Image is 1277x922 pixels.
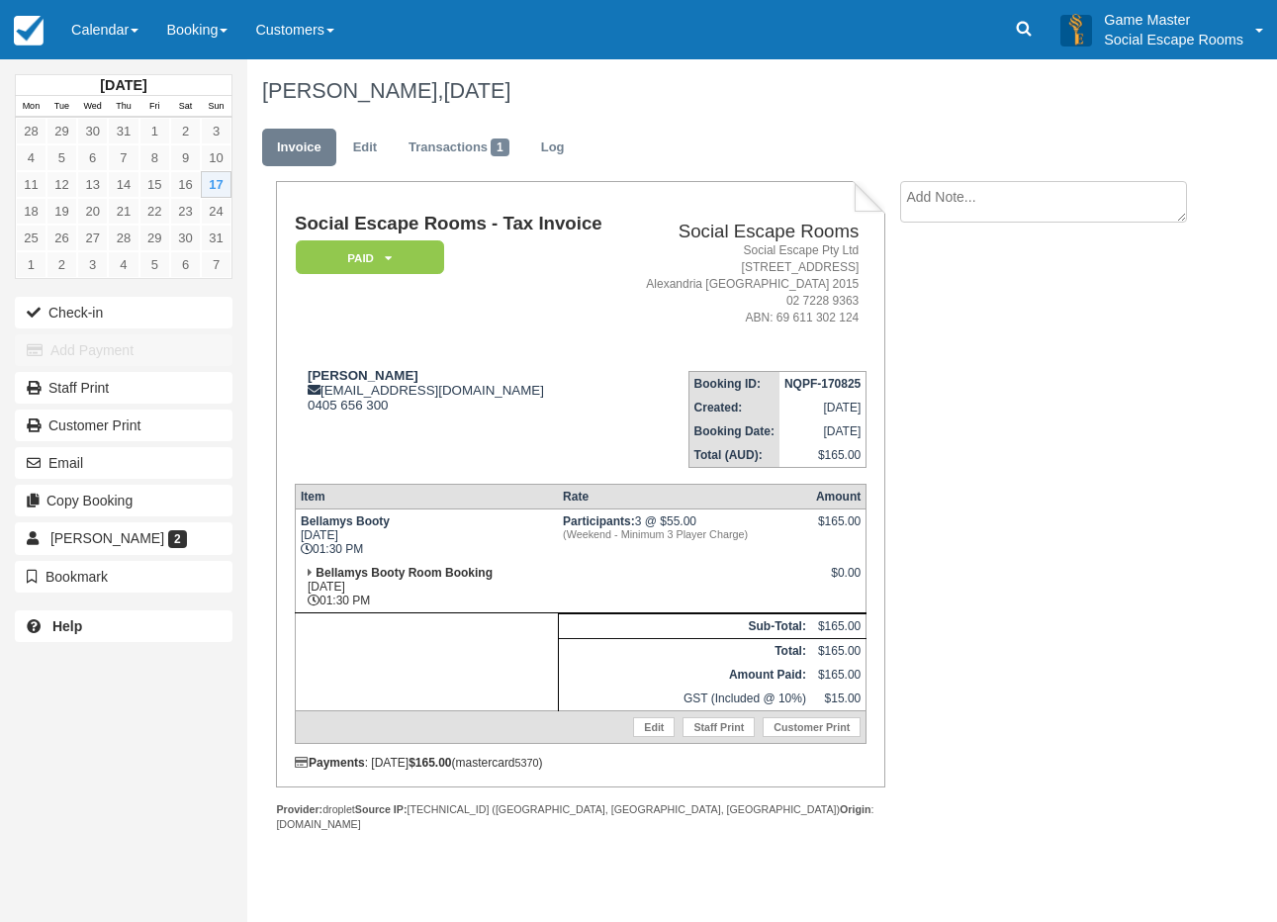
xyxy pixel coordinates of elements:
[811,687,867,711] td: $15.00
[139,144,170,171] a: 8
[15,522,232,554] a: [PERSON_NAME] 2
[15,372,232,404] a: Staff Print
[139,251,170,278] a: 5
[108,251,138,278] a: 4
[633,717,675,737] a: Edit
[295,508,558,561] td: [DATE] 01:30 PM
[108,198,138,225] a: 21
[688,419,779,443] th: Booking Date:
[16,118,46,144] a: 28
[201,251,231,278] a: 7
[139,96,170,118] th: Fri
[46,251,77,278] a: 2
[77,118,108,144] a: 30
[558,613,811,638] th: Sub-Total:
[276,802,884,832] div: droplet [TECHNICAL_ID] ([GEOGRAPHIC_DATA], [GEOGRAPHIC_DATA], [GEOGRAPHIC_DATA]) : [DOMAIN_NAME]
[139,225,170,251] a: 29
[201,144,231,171] a: 10
[409,756,451,770] strong: $165.00
[631,242,860,327] address: Social Escape Pty Ltd [STREET_ADDRESS] Alexandria [GEOGRAPHIC_DATA] 2015 02 7228 9363 ABN: 69 611...
[355,803,408,815] strong: Source IP:
[563,514,635,528] strong: Participants
[201,118,231,144] a: 3
[262,79,1190,103] h1: [PERSON_NAME],
[558,687,811,711] td: GST (Included @ 10%)
[15,297,232,328] button: Check-in
[170,144,201,171] a: 9
[170,198,201,225] a: 23
[276,803,322,815] strong: Provider:
[683,717,755,737] a: Staff Print
[139,118,170,144] a: 1
[443,78,510,103] span: [DATE]
[491,138,509,156] span: 1
[46,198,77,225] a: 19
[77,171,108,198] a: 13
[308,368,418,383] strong: [PERSON_NAME]
[52,618,82,634] b: Help
[784,377,861,391] strong: NQPF-170825
[46,118,77,144] a: 29
[811,663,867,687] td: $165.00
[558,638,811,663] th: Total:
[201,96,231,118] th: Sun
[100,77,146,93] strong: [DATE]
[16,144,46,171] a: 4
[526,129,580,167] a: Log
[46,171,77,198] a: 12
[1104,10,1243,30] p: Game Master
[15,610,232,642] a: Help
[77,96,108,118] th: Wed
[46,144,77,171] a: 5
[631,222,860,242] h2: Social Escape Rooms
[301,514,390,528] strong: Bellamys Booty
[16,96,46,118] th: Mon
[16,171,46,198] a: 11
[763,717,861,737] a: Customer Print
[558,508,811,561] td: 3 @ $55.00
[1104,30,1243,49] p: Social Escape Rooms
[295,214,623,234] h1: Social Escape Rooms - Tax Invoice
[170,225,201,251] a: 30
[139,171,170,198] a: 15
[201,171,231,198] a: 17
[688,371,779,396] th: Booking ID:
[168,530,187,548] span: 2
[840,803,870,815] strong: Origin
[15,447,232,479] button: Email
[779,396,867,419] td: [DATE]
[15,410,232,441] a: Customer Print
[515,757,539,769] small: 5370
[295,368,623,413] div: [EMAIL_ADDRESS][DOMAIN_NAME] 0405 656 300
[46,225,77,251] a: 26
[108,225,138,251] a: 28
[316,566,493,580] strong: Bellamys Booty Room Booking
[295,756,867,770] div: : [DATE] (mastercard )
[295,561,558,613] td: [DATE] 01:30 PM
[15,334,232,366] button: Add Payment
[46,96,77,118] th: Tue
[170,251,201,278] a: 6
[170,171,201,198] a: 16
[779,443,867,468] td: $165.00
[688,443,779,468] th: Total (AUD):
[563,528,806,540] em: (Weekend - Minimum 3 Player Charge)
[15,561,232,593] button: Bookmark
[811,484,867,508] th: Amount
[139,198,170,225] a: 22
[779,419,867,443] td: [DATE]
[108,144,138,171] a: 7
[77,225,108,251] a: 27
[15,485,232,516] button: Copy Booking
[295,756,365,770] strong: Payments
[201,225,231,251] a: 31
[77,251,108,278] a: 3
[688,396,779,419] th: Created:
[558,663,811,687] th: Amount Paid:
[108,118,138,144] a: 31
[338,129,392,167] a: Edit
[295,239,437,276] a: Paid
[1060,14,1092,46] img: A3
[16,251,46,278] a: 1
[170,96,201,118] th: Sat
